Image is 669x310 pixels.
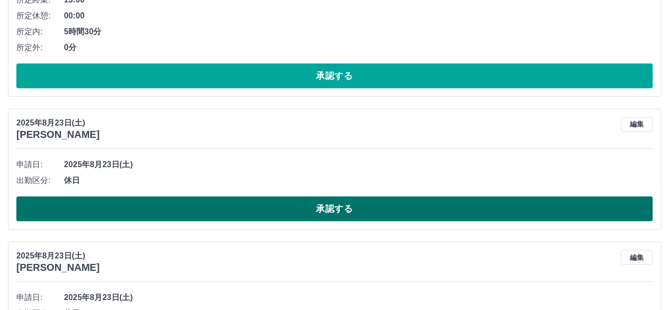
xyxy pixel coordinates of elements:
span: 所定内: [16,26,64,38]
span: 2025年8月23日(土) [64,292,653,304]
p: 2025年8月23日(土) [16,117,100,129]
button: 編集 [621,117,653,132]
span: 0分 [64,42,653,54]
span: 休日 [64,175,653,186]
button: 承認する [16,63,653,88]
button: 承認する [16,196,653,221]
span: 申請日: [16,159,64,171]
span: 5時間30分 [64,26,653,38]
span: 所定休憩: [16,10,64,22]
button: 編集 [621,250,653,265]
span: 申請日: [16,292,64,304]
span: 所定外: [16,42,64,54]
h3: [PERSON_NAME] [16,129,100,140]
h3: [PERSON_NAME] [16,262,100,273]
span: 出勤区分: [16,175,64,186]
span: 00:00 [64,10,653,22]
span: 2025年8月23日(土) [64,159,653,171]
p: 2025年8月23日(土) [16,250,100,262]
